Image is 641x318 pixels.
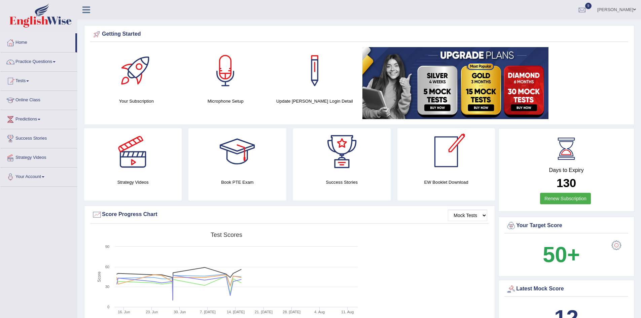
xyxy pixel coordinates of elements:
[211,232,242,238] tspan: Test scores
[0,110,77,127] a: Predictions
[227,310,245,314] tspan: 14. [DATE]
[0,129,77,146] a: Success Stories
[506,284,627,294] div: Latest Mock Score
[118,310,130,314] tspan: 16. Jun
[314,310,325,314] tspan: 4. Aug
[585,3,592,9] span: 9
[397,179,495,186] h4: EW Booklet Download
[107,305,109,309] text: 0
[293,179,391,186] h4: Success Stories
[184,98,267,105] h4: Microphone Setup
[0,148,77,165] a: Strategy Videos
[105,265,109,269] text: 60
[0,91,77,108] a: Online Class
[557,176,576,189] b: 130
[146,310,158,314] tspan: 23. Jun
[105,245,109,249] text: 90
[0,72,77,89] a: Tests
[200,310,216,314] tspan: 7. [DATE]
[341,310,354,314] tspan: 11. Aug
[95,98,178,105] h4: Your Subscription
[274,98,356,105] h4: Update [PERSON_NAME] Login Detail
[97,272,102,282] tspan: Score
[174,310,186,314] tspan: 30. Jun
[0,52,77,69] a: Practice Questions
[283,310,300,314] tspan: 28. [DATE]
[0,33,75,50] a: Home
[92,29,627,39] div: Getting Started
[188,179,286,186] h4: Book PTE Exam
[543,242,580,267] b: 50+
[362,47,548,119] img: small5.jpg
[0,168,77,184] a: Your Account
[92,210,487,220] div: Score Progress Chart
[540,193,591,204] a: Renew Subscription
[506,167,627,173] h4: Days to Expiry
[105,285,109,289] text: 30
[506,221,627,231] div: Your Target Score
[255,310,273,314] tspan: 21. [DATE]
[84,179,182,186] h4: Strategy Videos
